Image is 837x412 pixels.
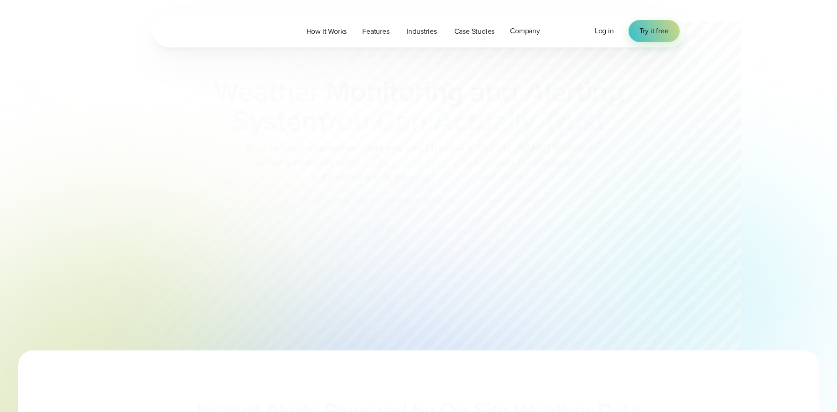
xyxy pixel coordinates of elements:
[307,26,347,37] span: How it Works
[407,26,437,37] span: Industries
[629,20,680,42] a: Try it free
[362,26,389,37] span: Features
[639,26,669,37] span: Try it free
[447,22,503,41] a: Case Studies
[299,22,355,41] a: How it Works
[595,26,614,37] a: Log in
[454,26,495,37] span: Case Studies
[510,26,540,37] span: Company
